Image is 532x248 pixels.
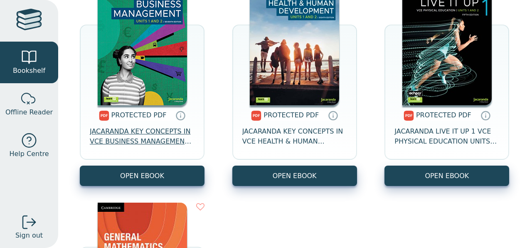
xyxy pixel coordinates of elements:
span: PROTECTED PDF [416,111,471,119]
a: OPEN EBOOK [384,166,509,186]
a: OPEN EBOOK [232,166,357,186]
span: JACARANDA KEY CONCEPTS IN VCE BUSINESS MANAGEMENT UNITS 1&2 [90,126,195,146]
img: pdf.svg [99,111,109,121]
span: Offline Reader [5,107,53,117]
img: pdf.svg [404,111,414,121]
a: Protected PDFs cannot be printed, copied or shared. They can be accessed online through Education... [328,110,338,120]
span: Help Centre [9,149,49,159]
span: Bookshelf [13,66,45,76]
span: JACARANDA KEY CONCEPTS IN VCE HEALTH & HUMAN DEVELOPMENT UNITS 1&2 PRINT & LEARNON EBOOK 8E [242,126,347,146]
a: Protected PDFs cannot be printed, copied or shared. They can be accessed online through Education... [480,110,490,120]
span: JACARANDA LIVE IT UP 1 VCE PHYSICAL EDUCATION UNITS 1&2 PRINT & LEARNON EBOOK 5E [394,126,499,146]
img: pdf.svg [251,111,261,121]
a: Protected PDFs cannot be printed, copied or shared. They can be accessed online through Education... [175,110,185,120]
span: Sign out [15,231,43,241]
span: PROTECTED PDF [111,111,167,119]
span: PROTECTED PDF [264,111,319,119]
a: OPEN EBOOK [80,166,204,186]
